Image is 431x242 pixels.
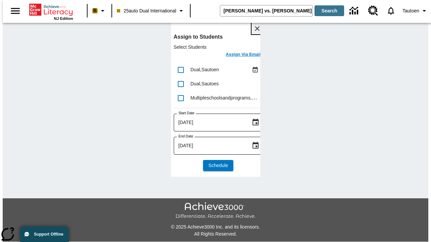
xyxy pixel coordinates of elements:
[208,162,228,169] span: Schedule
[178,134,193,139] label: End Date
[175,202,256,219] img: Achieve3000 Differentiate Accelerate Achieve
[174,32,263,42] h6: Assign to Students
[400,5,431,17] button: Profile/Settings
[402,7,419,14] span: Tautoen
[226,51,261,58] h6: Assign Via Email
[191,66,250,73] div: Dual, Sautoen
[90,5,109,17] button: Boost Class color is peach. Change class color
[191,67,219,72] span: Dual , Sautoen
[191,80,260,87] div: Dual, Sautoes
[345,2,364,20] a: Data Center
[93,6,97,15] span: B
[54,16,73,21] span: NJ Edition
[382,2,400,19] a: Notifications
[191,95,269,100] span: Multipleschoolsandprograms , Sautoen
[29,3,73,16] a: Home
[171,20,260,177] div: lesson details
[203,160,233,171] button: Schedule
[250,65,260,75] button: Assigned Sep 16 to Sep 16
[191,81,219,86] span: Dual , Sautoes
[191,94,260,102] div: Multipleschoolsandprograms, Sautoen
[34,232,63,237] span: Support Offline
[3,231,428,238] p: All Rights Reserved.
[220,5,312,16] input: search field
[364,2,382,20] a: Resource Center, Will open in new tab
[249,116,262,129] button: Choose date, selected date is Sep 16, 2025
[3,224,428,231] p: © 2025 Achieve3000 Inc. and its licensors.
[174,44,263,50] p: Select Students
[174,137,246,155] input: MMMM-DD-YYYY
[5,1,25,21] button: Open side menu
[314,5,344,16] button: Search
[252,23,263,34] button: Close
[117,7,176,14] span: 25auto Dual International
[174,114,246,131] input: MMMM-DD-YYYY
[178,111,194,116] label: Start Date
[249,139,262,152] button: Choose date, selected date is Sep 16, 2025
[224,50,263,60] button: Assign Via Email
[114,5,188,17] button: Class: 25auto Dual International, Select your class
[29,2,73,21] div: Home
[20,227,69,242] button: Support Offline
